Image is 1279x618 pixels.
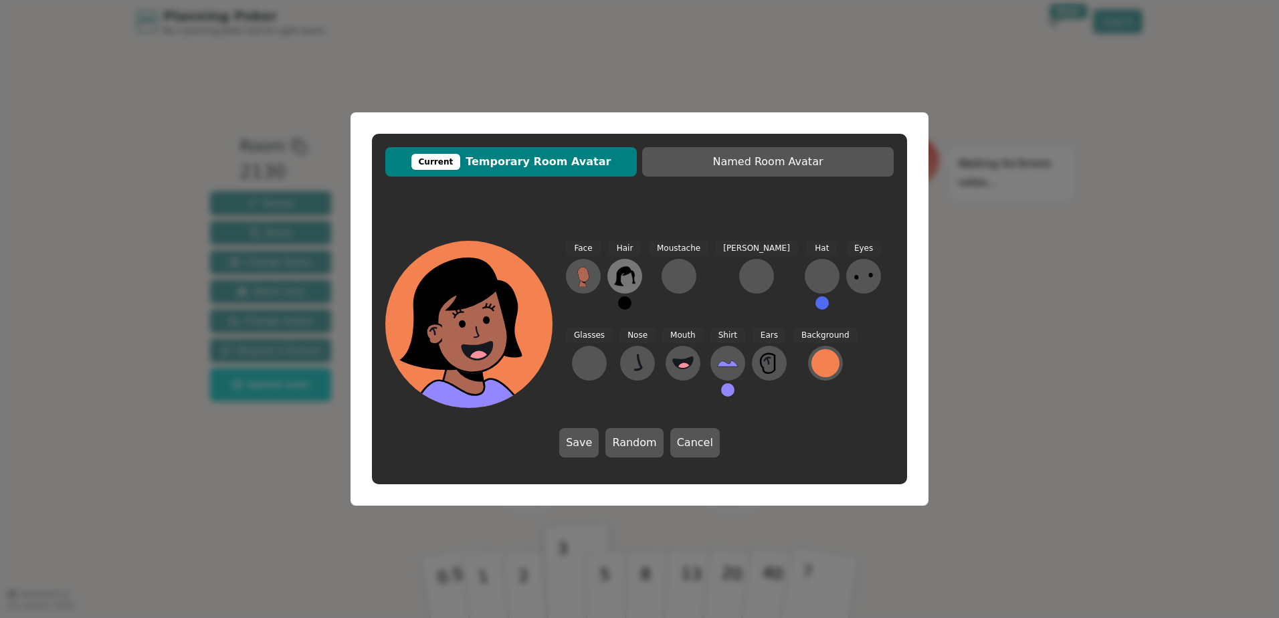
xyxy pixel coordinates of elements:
span: Shirt [710,328,745,343]
span: Eyes [846,241,881,256]
span: Glasses [566,328,613,343]
span: Nose [619,328,656,343]
span: Hair [609,241,642,256]
span: [PERSON_NAME] [715,241,798,256]
button: Save [559,428,599,457]
span: Background [793,328,858,343]
button: Random [605,428,663,457]
span: Temporary Room Avatar [392,154,630,170]
button: Named Room Avatar [642,147,894,177]
button: CurrentTemporary Room Avatar [385,147,637,177]
span: Ears [753,328,786,343]
span: Face [566,241,600,256]
div: Current [411,154,461,170]
span: Mouth [662,328,704,343]
span: Moustache [649,241,708,256]
span: Named Room Avatar [649,154,887,170]
span: Hat [807,241,837,256]
button: Cancel [670,428,720,457]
